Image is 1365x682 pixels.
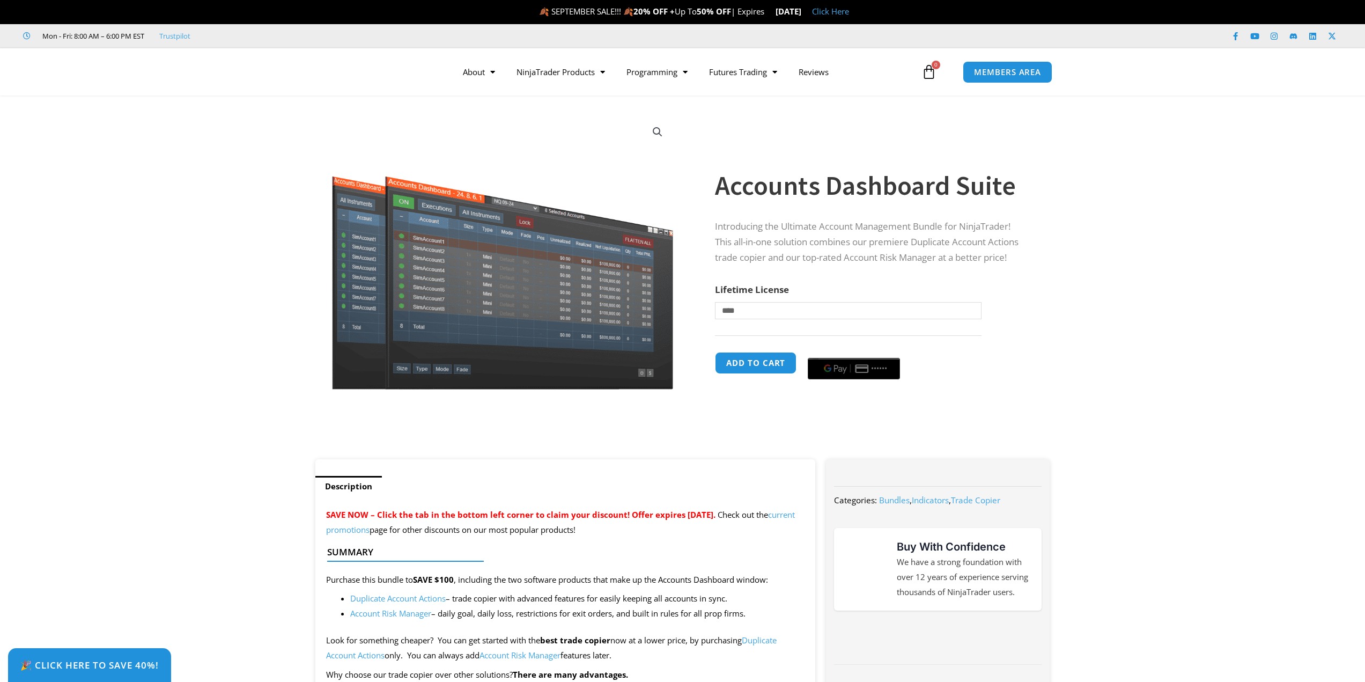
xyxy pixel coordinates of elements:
[326,633,805,663] p: Look for something cheaper? You can get started with the now at a lower price, by purchasing only...
[715,219,1028,266] p: Introducing the Ultimate Account Management Bundle for NinjaTrader! This all-in-one solution comb...
[326,509,715,520] span: SAVE NOW – Click the tab in the bottom left corner to claim your discount! Offer expires [DATE].
[879,495,1000,505] span: , ,
[715,352,796,374] button: Add to cart
[857,628,1019,648] img: NinjaTrader Wordmark color RGB | Affordable Indicators – NinjaTrader
[897,555,1031,600] p: We have a strong foundation with over 12 years of experience serving thousands of NinjaTrader users.
[330,114,675,390] img: Screenshot 2024-08-26 155710eeeee
[413,574,454,585] strong: SAVE $100
[715,325,732,332] a: Clear options
[905,56,953,87] a: 0
[40,30,144,42] span: Mon - Fri: 8:00 AM – 6:00 PM EST
[715,167,1028,204] h1: Accounts Dashboard Suite
[20,661,159,670] span: 🎉 Click Here to save 40%!
[715,283,789,296] label: Lifetime License
[506,60,616,84] a: NinjaTrader Products
[879,495,910,505] a: Bundles
[452,60,919,84] nav: Menu
[350,606,805,621] li: – daily goal, daily loss, restrictions for exit orders, and built in rules for all prop firms.
[765,8,773,16] img: ⌛
[350,591,805,606] li: – trade copier with advanced features for easily keeping all accounts in sync.
[963,61,1052,83] a: MEMBERS AREA
[951,495,1000,505] a: Trade Copier
[648,122,667,142] a: View full-screen image gallery
[539,6,776,17] span: 🍂 SEPTEMBER SALE!!! 🍂 Up To | Expires
[872,365,888,372] text: ••••••
[350,593,446,604] a: Duplicate Account Actions
[812,6,849,17] a: Click Here
[808,358,900,379] button: Buy with GPay
[776,6,801,17] strong: [DATE]
[298,53,414,91] img: LogoAI | Affordable Indicators – NinjaTrader
[698,60,788,84] a: Futures Trading
[932,61,940,69] span: 0
[697,6,731,17] strong: 50% OFF
[315,476,382,497] a: Description
[897,539,1031,555] h3: Buy With Confidence
[788,60,839,84] a: Reviews
[912,495,949,505] a: Indicators
[974,68,1041,76] span: MEMBERS AREA
[452,60,506,84] a: About
[633,6,675,17] strong: 20% OFF +
[350,608,431,619] a: Account Risk Manager
[159,30,190,42] a: Trustpilot
[326,508,805,538] p: Check out the page for other discounts on our most popular products!
[540,635,610,646] strong: best trade copier
[845,550,883,589] img: mark thumbs good 43913 | Affordable Indicators – NinjaTrader
[8,648,171,682] a: 🎉 Click Here to save 40%!
[834,495,877,505] span: Categories:
[806,350,902,351] iframe: Secure payment input frame
[326,573,805,588] p: Purchase this bundle to , including the two software products that make up the Accounts Dashboard...
[616,60,698,84] a: Programming
[327,547,795,558] h4: Summary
